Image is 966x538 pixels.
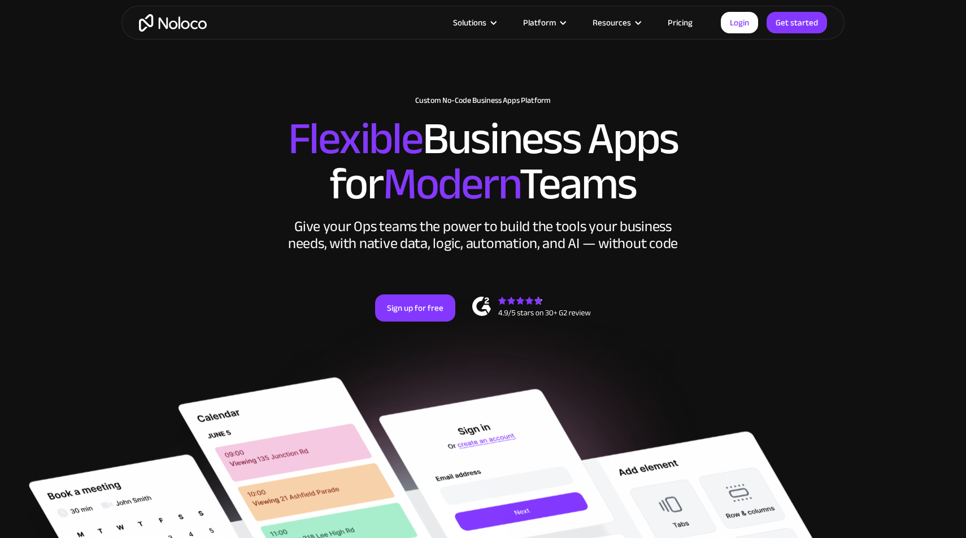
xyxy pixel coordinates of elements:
[453,15,486,30] div: Solutions
[285,218,681,252] div: Give your Ops teams the power to build the tools your business needs, with native data, logic, au...
[139,14,207,32] a: home
[509,15,578,30] div: Platform
[593,15,631,30] div: Resources
[654,15,707,30] a: Pricing
[721,12,758,33] a: Login
[767,12,827,33] a: Get started
[288,97,423,181] span: Flexible
[578,15,654,30] div: Resources
[383,142,519,226] span: Modern
[133,116,833,207] h2: Business Apps for Teams
[375,294,455,322] a: Sign up for free
[523,15,556,30] div: Platform
[439,15,509,30] div: Solutions
[133,96,833,105] h1: Custom No-Code Business Apps Platform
